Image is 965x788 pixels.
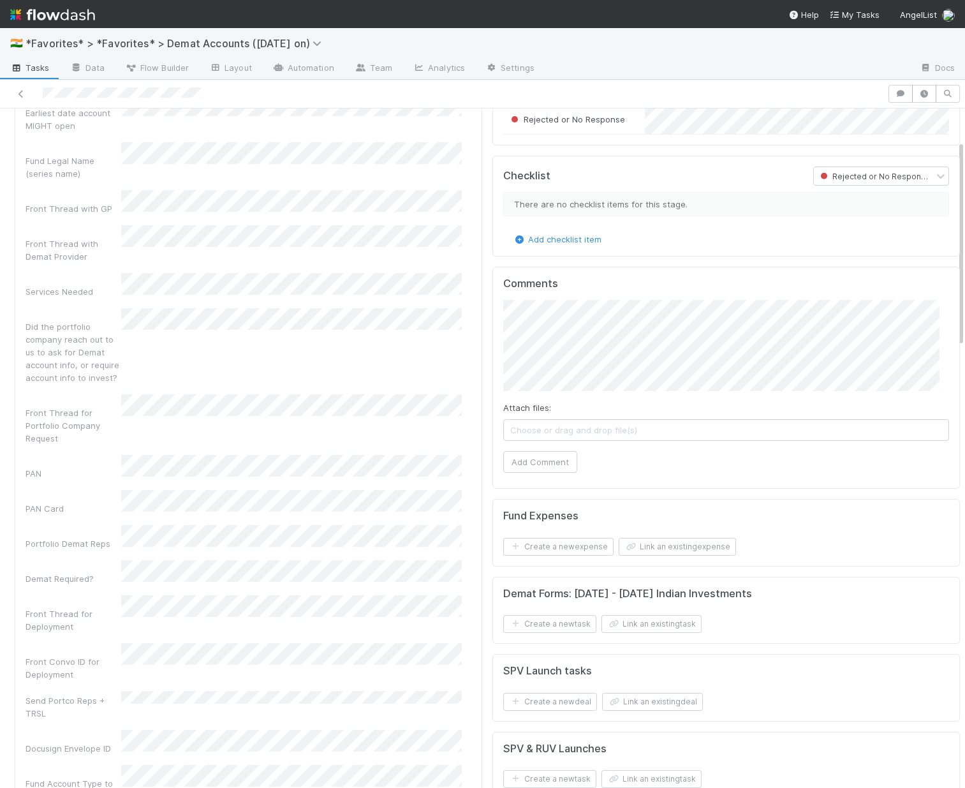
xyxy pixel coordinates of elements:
[503,538,614,556] button: Create a newexpense
[26,237,121,263] div: Front Thread with Demat Provider
[26,502,121,515] div: PAN Card
[10,61,50,74] span: Tasks
[513,234,601,244] a: Add checklist item
[26,655,121,681] div: Front Convo ID for Deployment
[26,607,121,633] div: Front Thread for Deployment
[26,107,121,132] div: Earliest date account MIGHT open
[818,172,931,181] span: Rejected or No Response
[601,615,702,633] button: Link an existingtask
[503,743,607,755] h5: SPV & RUV Launches
[10,4,95,26] img: logo-inverted-e16ddd16eac7371096b0.svg
[262,59,344,79] a: Automation
[503,770,596,788] button: Create a newtask
[829,10,880,20] span: My Tasks
[402,59,475,79] a: Analytics
[910,59,965,79] a: Docs
[26,572,121,585] div: Demat Required?
[503,401,551,414] label: Attach files:
[475,59,545,79] a: Settings
[26,37,328,50] span: *Favorites* > *Favorites* > Demat Accounts ([DATE] on)
[900,10,937,20] span: AngelList
[942,9,955,22] img: avatar_5bf5c33b-3139-4939-a495-cbf9fc6ebf7e.png
[26,694,121,720] div: Send Portco Reps + TRSL
[504,420,948,440] span: Choose or drag and drop file(s)
[503,615,596,633] button: Create a newtask
[26,154,121,180] div: Fund Legal Name (series name)
[26,320,121,384] div: Did the portfolio company reach out to us to ask for Demat account info, or require account info ...
[503,278,949,290] h5: Comments
[344,59,402,79] a: Team
[829,8,880,21] a: My Tasks
[503,693,597,711] button: Create a newdeal
[60,59,115,79] a: Data
[619,538,736,556] button: Link an existingexpense
[26,537,121,550] div: Portfolio Demat Reps
[601,770,702,788] button: Link an existingtask
[788,8,819,21] div: Help
[26,285,121,298] div: Services Needed
[10,38,23,48] span: 🇮🇳
[508,113,625,126] div: Rejected or No Response
[503,588,752,600] h5: Demat Forms: [DATE] - [DATE] Indian Investments
[26,467,121,480] div: PAN
[503,451,577,473] button: Add Comment
[26,742,121,755] div: Docusign Envelope ID
[602,693,703,711] button: Link an existingdeal
[125,61,189,74] span: Flow Builder
[503,510,578,523] h5: Fund Expenses
[199,59,262,79] a: Layout
[503,192,949,216] div: There are no checklist items for this stage.
[115,59,199,79] a: Flow Builder
[503,665,592,678] h5: SPV Launch tasks
[503,170,550,182] h5: Checklist
[26,406,121,445] div: Front Thread for Portfolio Company Request
[508,114,625,124] span: Rejected or No Response
[26,202,121,215] div: Front Thread with GP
